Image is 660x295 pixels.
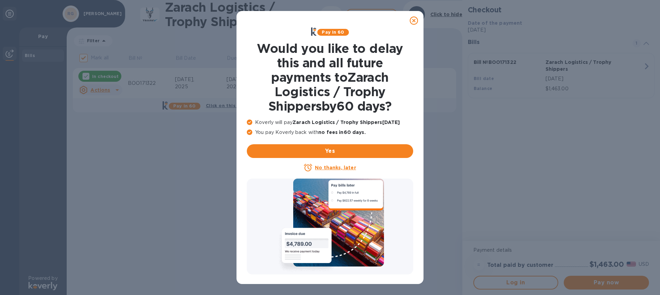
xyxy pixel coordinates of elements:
p: You pay Koverly back with [247,129,413,136]
h1: Would you like to delay this and all future payments to Zarach Logistics / Trophy Shippers by 60 ... [247,41,413,113]
p: Koverly will pay [247,119,413,126]
b: Zarach Logistics / Trophy Shippers [DATE] [293,120,400,125]
b: no fees in 60 days . [318,129,365,135]
b: Pay in 60 [322,30,344,35]
button: Yes [247,144,413,158]
span: Yes [252,147,408,155]
u: No thanks, later [315,165,356,170]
